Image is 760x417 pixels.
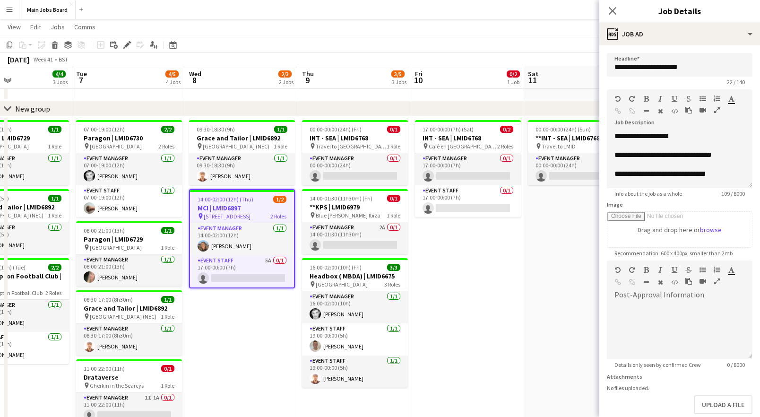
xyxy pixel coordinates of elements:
[189,120,295,185] app-job-card: 09:30-18:30 (9h)1/1Grace and Tailor | LMID6892 [GEOGRAPHIC_DATA] (NEC)1 RoleEvent Manager1/109:30...
[607,250,740,257] span: Recommendation: 600 x 400px, smaller than 2mb
[415,120,521,217] div: 17:00-00:00 (7h) (Sat)0/2INT - SEA | LMID6768 Café en [GEOGRAPHIC_DATA], [GEOGRAPHIC_DATA]2 Roles...
[391,70,405,78] span: 3/5
[84,365,125,372] span: 11:00-22:00 (11h)
[671,95,678,103] button: Underline
[84,126,125,133] span: 07:00-19:00 (12h)
[423,126,474,133] span: 17:00-00:00 (7h) (Sat)
[76,290,182,356] div: 08:30-17:00 (8h30m)1/1Grace and Tailor | LMID6892 [GEOGRAPHIC_DATA] (NEC)1 RoleEvent Manager1/108...
[599,5,760,17] h3: Job Details
[270,213,286,220] span: 2 Roles
[48,143,61,150] span: 1 Role
[273,196,286,203] span: 1/2
[190,255,294,287] app-card-role: Event Staff5A0/117:00-00:00 (7h)
[302,203,408,211] h3: **KPS | LMID6979
[542,143,576,150] span: Travel to LMID
[614,266,621,274] button: Undo
[528,120,634,185] app-job-card: 00:00-00:00 (24h) (Sun)0/1**INT - SEA | LMID6768 Travel to LMID1 RoleEvent Manager0/100:00-00:00 ...
[90,143,142,150] span: [GEOGRAPHIC_DATA]
[507,78,519,86] div: 1 Job
[643,278,649,286] button: Horizontal Line
[189,69,201,78] span: Wed
[714,106,720,114] button: Fullscreen
[700,278,706,285] button: Insert video
[714,266,720,274] button: Ordered List
[415,153,521,185] app-card-role: Event Manager0/117:00-00:00 (7h)
[607,373,642,380] label: Attachments
[47,21,69,33] a: Jobs
[76,254,182,287] app-card-role: Event Manager1/108:00-21:00 (13h)[PERSON_NAME]
[75,75,87,86] span: 7
[607,384,752,391] div: No files uploaded.
[190,223,294,255] app-card-role: Event Manager1/114:00-02:00 (12h)[PERSON_NAME]
[76,323,182,356] app-card-role: Event Manager1/108:30-17:00 (8h30m)[PERSON_NAME]
[302,69,314,78] span: Thu
[161,296,174,303] span: 1/1
[48,212,61,219] span: 1 Role
[629,266,635,274] button: Redo
[387,195,400,202] span: 0/1
[671,266,678,274] button: Underline
[302,153,408,185] app-card-role: Event Manager0/100:00-00:00 (24h)
[76,304,182,313] h3: Grace and Tailor | LMID6892
[48,264,61,271] span: 2/2
[274,143,287,150] span: 1 Role
[507,70,520,78] span: 0/2
[685,266,692,274] button: Strikethrough
[161,126,174,133] span: 2/2
[76,69,87,78] span: Tue
[84,296,133,303] span: 08:30-17:00 (8h30m)
[719,78,752,86] span: 22 / 140
[643,107,649,115] button: Horizontal Line
[728,95,734,103] button: Text Color
[203,143,269,150] span: [GEOGRAPHIC_DATA] (NEC)
[279,78,294,86] div: 2 Jobs
[302,189,408,254] app-job-card: 14:00-01:30 (11h30m) (Fri)0/1**KPS | LMID6979 Blue [PERSON_NAME] Ibiza1 RoleEvent Manager2A0/114:...
[657,278,664,286] button: Clear Formatting
[714,95,720,103] button: Ordered List
[52,70,66,78] span: 4/4
[90,382,144,389] span: Gherkin in the Searcys
[700,95,706,103] button: Unordered List
[70,21,99,33] a: Comms
[189,189,295,288] div: 14:00-02:00 (12h) (Thu)1/2MCI | LMID6897 [STREET_ADDRESS]2 RolesEvent Manager1/114:00-02:00 (12h)...
[31,56,55,63] span: Week 41
[392,78,406,86] div: 3 Jobs
[278,70,292,78] span: 2/3
[607,361,708,368] span: Details only seen by confirmed Crew
[535,126,591,133] span: 00:00-00:00 (24h) (Sun)
[90,244,142,251] span: [GEOGRAPHIC_DATA]
[643,266,649,274] button: Bold
[714,190,752,197] span: 109 / 8000
[204,213,250,220] span: [STREET_ADDRESS]
[302,120,408,185] app-job-card: 00:00-00:00 (24h) (Fri)0/1INT - SEA | LMID6768 Travel to [GEOGRAPHIC_DATA]1 RoleEvent Manager0/10...
[84,227,125,234] span: 08:00-21:00 (13h)
[48,195,61,202] span: 1/1
[643,95,649,103] button: Bold
[629,95,635,103] button: Redo
[302,291,408,323] app-card-role: Event Manager1/116:00-02:00 (10h)[PERSON_NAME]
[15,104,50,113] div: New group
[657,266,664,274] button: Italic
[384,281,400,288] span: 3 Roles
[302,258,408,388] app-job-card: 16:00-02:00 (10h) (Fri)3/3Headbox ( MBDA) | LMID6675 [GEOGRAPHIC_DATA]3 RolesEvent Manager1/116:0...
[316,281,368,288] span: [GEOGRAPHIC_DATA]
[301,75,314,86] span: 9
[48,126,61,133] span: 1/1
[166,78,181,86] div: 4 Jobs
[161,365,174,372] span: 0/1
[53,78,68,86] div: 3 Jobs
[8,23,21,31] span: View
[528,134,634,142] h3: **INT - SEA | LMID6768
[76,221,182,287] app-job-card: 08:00-21:00 (13h)1/1Paragon | LMID6729 [GEOGRAPHIC_DATA]1 RoleEvent Manager1/108:00-21:00 (13h)[P...
[685,106,692,114] button: Paste as plain text
[161,227,174,234] span: 1/1
[90,313,156,320] span: [GEOGRAPHIC_DATA] (NEC)
[694,395,752,414] button: Upload a file
[500,126,513,133] span: 0/2
[30,23,41,31] span: Edit
[719,361,752,368] span: 0 / 8000
[161,244,174,251] span: 1 Role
